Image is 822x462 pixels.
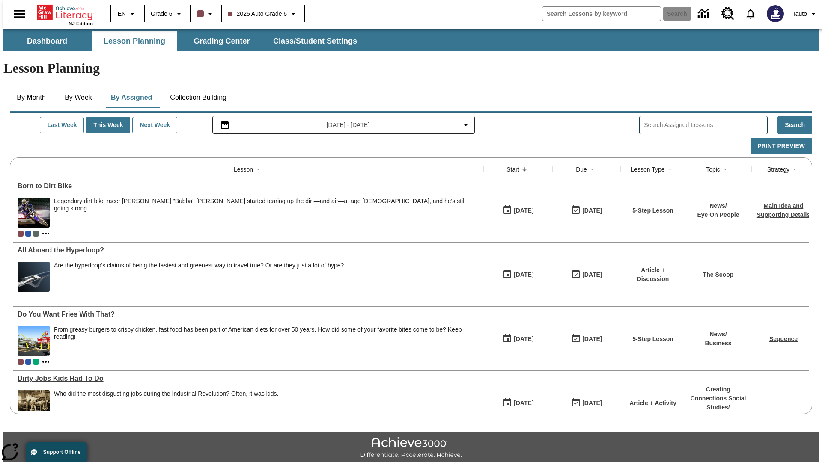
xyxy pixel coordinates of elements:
[3,31,365,51] div: SubNavbar
[68,21,93,26] span: NJ Edition
[3,60,819,76] h1: Lesson Planning
[777,116,812,134] button: Search
[751,138,812,154] button: Print Preview
[163,87,233,108] button: Collection Building
[54,326,479,356] div: From greasy burgers to crispy chicken, fast food has been part of American diets for over 50 year...
[41,357,51,367] button: Show more classes
[41,228,51,239] button: Show more classes
[461,120,471,130] svg: Collapse Date Range Filter
[582,334,602,344] div: [DATE]
[228,9,287,18] span: 2025 Auto Grade 6
[18,359,24,365] span: Current Class
[54,390,279,420] div: Who did the most disgusting jobs during the Industrial Revolution? Often, it was kids.
[665,164,675,175] button: Sort
[769,335,798,342] a: Sequence
[18,246,479,254] div: All Aboard the Hyperloop?
[632,206,673,215] p: 5-Step Lesson
[225,6,302,21] button: Class: 2025 Auto Grade 6, Select your class
[757,202,810,218] a: Main Idea and Supporting Details
[7,1,32,27] button: Open side menu
[33,231,39,237] div: OL 25 auto Dual International
[644,119,767,131] input: Search Assigned Lessons
[789,164,800,175] button: Sort
[789,6,822,21] button: Profile/Settings
[767,165,789,174] div: Strategy
[568,267,605,283] button: 06/30/26: Last day the lesson can be accessed
[629,399,676,408] p: Article + Activity
[33,359,39,365] div: 2025 Auto Grade 4
[542,7,661,21] input: search field
[762,3,789,25] button: Select a new avatar
[576,165,587,174] div: Due
[506,165,519,174] div: Start
[37,4,93,21] a: Home
[253,164,263,175] button: Sort
[706,165,720,174] div: Topic
[500,202,536,219] button: 08/04/25: First time the lesson was available
[194,6,219,21] button: Class color is dark brown. Change class color
[625,266,681,284] p: Article + Discussion
[582,269,602,280] div: [DATE]
[151,9,173,18] span: Grade 6
[37,3,93,26] div: Home
[54,390,279,397] div: Who did the most disgusting jobs during the Industrial Revolution? Often, it was kids.
[514,269,533,280] div: [DATE]
[18,246,479,254] a: All Aboard the Hyperloop?, Lessons
[705,339,731,348] p: Business
[327,121,370,130] span: [DATE] - [DATE]
[234,165,253,174] div: Lesson
[18,231,24,237] div: Current Class
[631,165,664,174] div: Lesson Type
[26,442,87,462] button: Support Offline
[18,390,50,420] img: Black and white photo of two young boys standing on a piece of heavy machinery
[57,87,100,108] button: By Week
[18,375,479,382] a: Dirty Jobs Kids Had To Do, Lessons
[86,117,130,133] button: This Week
[54,198,479,228] div: Legendary dirt bike racer James "Bubba" Stewart started tearing up the dirt—and air—at age 4, and...
[693,2,716,26] a: Data Center
[500,395,536,411] button: 07/11/25: First time the lesson was available
[118,9,126,18] span: EN
[54,326,479,341] div: From greasy burgers to crispy chicken, fast food has been part of American diets for over 50 year...
[18,262,50,292] img: Artist rendering of Hyperloop TT vehicle entering a tunnel
[582,398,602,409] div: [DATE]
[40,117,84,133] button: Last Week
[767,5,784,22] img: Avatar
[18,311,479,318] div: Do You Want Fries With That?
[716,2,739,25] a: Resource Center, Will open in new tab
[739,3,762,25] a: Notifications
[216,120,471,130] button: Select the date range menu item
[92,31,177,51] button: Lesson Planning
[114,6,141,21] button: Language: EN, Select a language
[703,270,734,279] p: The Scoop
[147,6,188,21] button: Grade: Grade 6, Select a grade
[720,164,730,175] button: Sort
[519,164,530,175] button: Sort
[54,262,344,292] div: Are the hyperloop's claims of being the fastest and greenest way to travel true? Or are they just...
[104,87,159,108] button: By Assigned
[360,437,462,459] img: Achieve3000 Differentiate Accelerate Achieve
[587,164,597,175] button: Sort
[500,267,536,283] button: 07/21/25: First time the lesson was available
[18,182,479,190] a: Born to Dirt Bike, Lessons
[568,202,605,219] button: 08/10/25: Last day the lesson can be accessed
[18,375,479,382] div: Dirty Jobs Kids Had To Do
[25,359,31,365] span: OL 2025 Auto Grade 7
[266,31,364,51] button: Class/Student Settings
[705,330,731,339] p: News /
[689,385,747,412] p: Creating Connections Social Studies /
[10,87,53,108] button: By Month
[18,311,479,318] a: Do You Want Fries With That?, Lessons
[514,398,533,409] div: [DATE]
[132,117,177,133] button: Next Week
[18,182,479,190] div: Born to Dirt Bike
[568,331,605,347] button: 07/20/26: Last day the lesson can be accessed
[632,335,673,344] p: 5-Step Lesson
[697,201,739,210] p: News /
